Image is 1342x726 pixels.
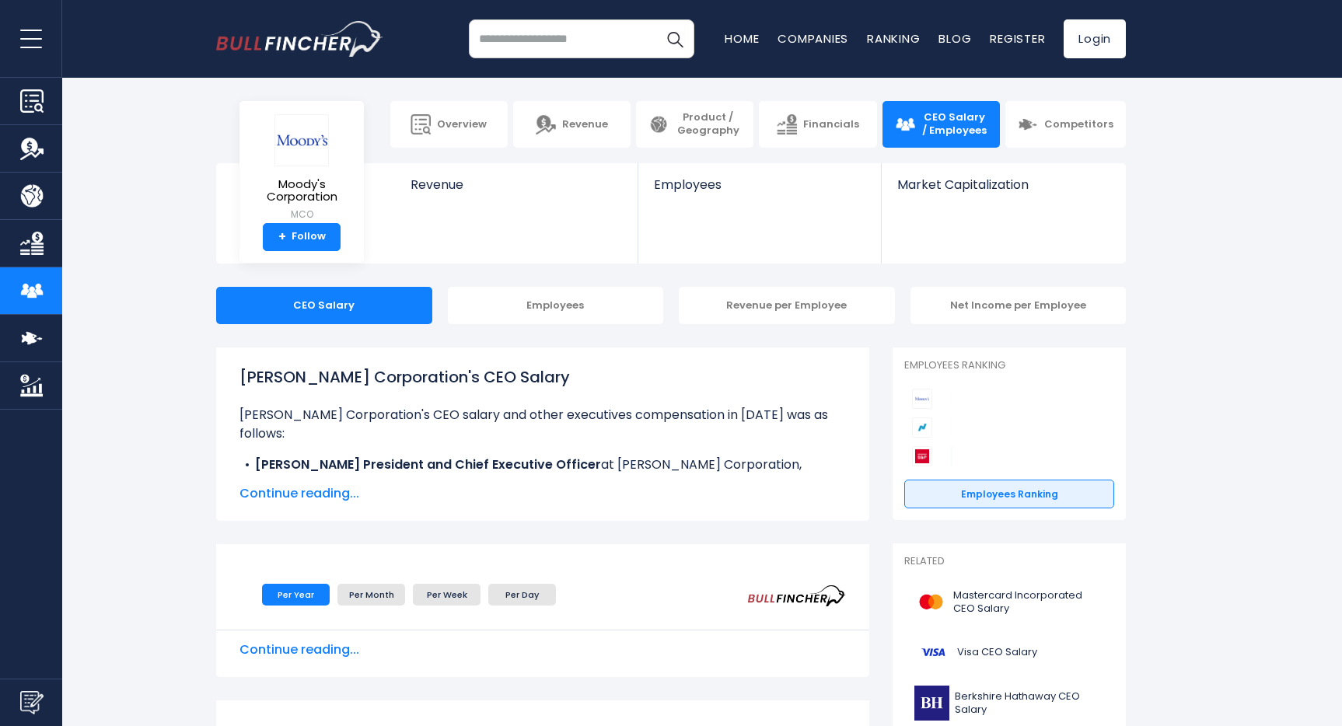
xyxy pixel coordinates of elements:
img: S&P Global competitors logo [912,446,932,466]
p: Related [904,555,1114,568]
li: Per Week [413,584,481,606]
li: Per Year [262,584,330,606]
div: Net Income per Employee [910,287,1127,324]
a: Market Capitalization [882,163,1124,218]
b: [PERSON_NAME] President and Chief Executive Officer [255,455,601,473]
span: Berkshire Hathaway CEO Salary [955,690,1105,717]
h1: [PERSON_NAME] Corporation's CEO Salary [239,365,846,389]
button: Search [655,19,694,58]
a: Product / Geography [636,101,753,148]
a: Berkshire Hathaway CEO Salary [904,682,1114,724]
span: Revenue [562,118,608,131]
span: Competitors [1044,118,1113,131]
img: Moody's Corporation competitors logo [912,389,932,409]
span: Market Capitalization [897,177,1109,192]
p: Employees Ranking [904,359,1114,372]
div: CEO Salary [216,287,432,324]
a: CEO Salary / Employees [882,101,1000,148]
a: Revenue [395,163,638,218]
p: [PERSON_NAME] Corporation's CEO salary and other executives compensation in [DATE] was as follows: [239,406,846,443]
a: Companies [778,30,848,47]
a: Revenue [513,101,631,148]
a: Blog [938,30,971,47]
img: Nasdaq competitors logo [912,417,932,438]
a: Login [1064,19,1126,58]
a: Employees [638,163,880,218]
a: Visa CEO Salary [904,631,1114,674]
a: Competitors [1005,101,1126,148]
strong: + [278,230,286,244]
img: MA logo [914,585,949,620]
span: Visa CEO Salary [957,646,1037,659]
a: Home [725,30,759,47]
li: at [PERSON_NAME] Corporation, received a total compensation of $16.97 M in [DATE]. [239,455,846,493]
a: +Follow [263,223,341,251]
a: Moody's Corporation MCO [251,113,352,223]
a: Financials [759,101,876,148]
small: MCO [252,208,351,222]
span: CEO Salary / Employees [921,111,987,138]
img: bullfincher logo [216,21,383,57]
div: Revenue per Employee [679,287,895,324]
span: Mastercard Incorporated CEO Salary [953,589,1105,616]
a: Register [990,30,1045,47]
span: Continue reading... [239,484,846,503]
a: Go to homepage [216,21,383,57]
li: Per Month [337,584,405,606]
span: Revenue [411,177,623,192]
li: Per Day [488,584,556,606]
span: Moody's Corporation [252,178,351,204]
a: Employees Ranking [904,480,1114,509]
img: BRK-B logo [914,686,950,721]
span: Overview [437,118,487,131]
a: Ranking [867,30,920,47]
span: Product / Geography [675,111,741,138]
a: Mastercard Incorporated CEO Salary [904,581,1114,623]
span: Financials [803,118,859,131]
div: Employees [448,287,664,324]
span: Continue reading... [239,640,846,659]
span: Employees [654,177,865,192]
img: V logo [914,635,952,670]
a: Overview [390,101,508,148]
